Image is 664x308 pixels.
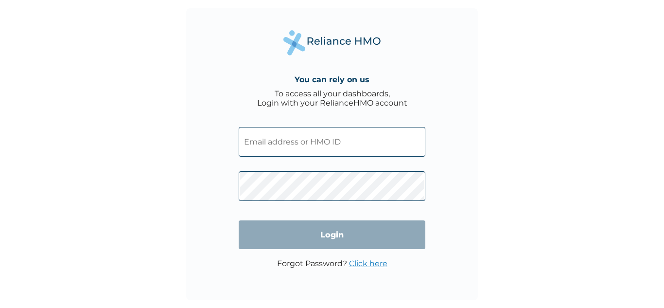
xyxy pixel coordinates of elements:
h4: You can rely on us [295,75,369,84]
input: Email address or HMO ID [239,127,425,157]
img: Reliance Health's Logo [283,30,381,55]
input: Login [239,220,425,249]
p: Forgot Password? [277,259,387,268]
div: To access all your dashboards, Login with your RelianceHMO account [257,89,407,108]
a: Click here [349,259,387,268]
